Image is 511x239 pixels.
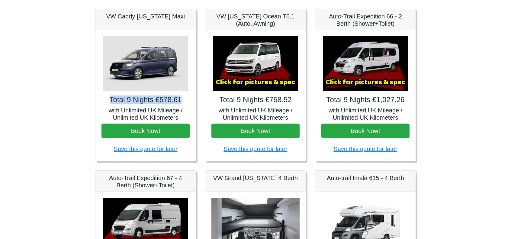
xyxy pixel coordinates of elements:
[321,107,410,121] h5: with Unlimited UK Mileage / Unlimited UK Kilometers
[321,124,410,138] button: Book Now!
[211,107,300,121] h5: with Unlimited UK Mileage / Unlimited UK Kilometers
[321,13,410,27] h5: Auto-Trail Expedition 66 - 2 Berth (Shower+Toilet)
[321,174,410,182] h5: Auto-trail Imala 615 - 4 Berth
[114,146,177,152] a: Save this quote for later
[321,95,410,104] h4: Total 9 Nights £1,027.26
[101,174,190,189] h5: Auto-Trail Expedition 67 - 4 Berth (Shower+Toilet)
[323,36,408,91] img: Auto-Trail Expedition 66 - 2 Berth (Shower+Toilet)
[101,13,190,20] h5: VW Caddy [US_STATE] Maxi
[211,124,300,138] button: Book Now!
[211,13,300,27] h5: VW [US_STATE] Ocean T6.1 (Auto, Awning)
[101,107,190,121] h5: with Unlimited UK Mileage / Unlimited UK Kilometers
[223,146,287,152] a: Save this quote for later
[211,174,300,182] h5: VW Grand [US_STATE] 4 Berth
[101,95,190,104] h4: Total 9 Nights £578.61
[103,36,188,91] img: VW Caddy California Maxi
[101,124,190,138] button: Book Now!
[333,146,397,152] a: Save this quote for later
[211,95,300,104] h4: Total 9 Nights £758.52
[213,36,298,91] img: VW California Ocean T6.1 (Auto, Awning)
